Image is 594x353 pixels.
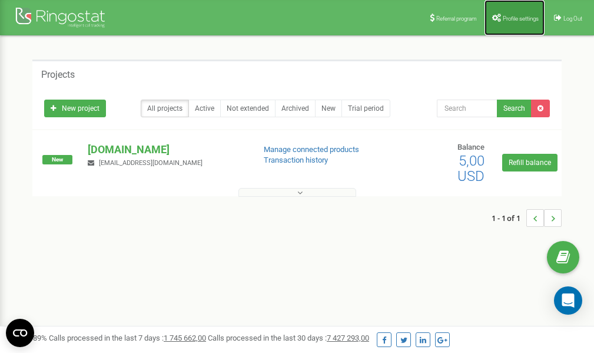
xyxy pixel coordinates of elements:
[208,334,369,342] span: Calls processed in the last 30 days :
[497,100,532,117] button: Search
[141,100,189,117] a: All projects
[220,100,276,117] a: Not extended
[502,154,558,171] a: Refill balance
[41,70,75,80] h5: Projects
[99,159,203,167] span: [EMAIL_ADDRESS][DOMAIN_NAME]
[264,145,359,154] a: Manage connected products
[492,209,526,227] span: 1 - 1 of 1
[503,15,539,22] span: Profile settings
[42,155,72,164] span: New
[275,100,316,117] a: Archived
[49,334,206,342] span: Calls processed in the last 7 days :
[188,100,221,117] a: Active
[88,142,244,157] p: [DOMAIN_NAME]
[44,100,106,117] a: New project
[457,143,485,151] span: Balance
[436,15,477,22] span: Referral program
[457,153,485,184] span: 5,00 USD
[6,319,34,347] button: Open CMP widget
[437,100,497,117] input: Search
[315,100,342,117] a: New
[264,156,328,164] a: Transaction history
[327,334,369,342] u: 7 427 293,00
[563,15,582,22] span: Log Out
[492,197,562,239] nav: ...
[164,334,206,342] u: 1 745 662,00
[554,286,582,315] div: Open Intercom Messenger
[341,100,390,117] a: Trial period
